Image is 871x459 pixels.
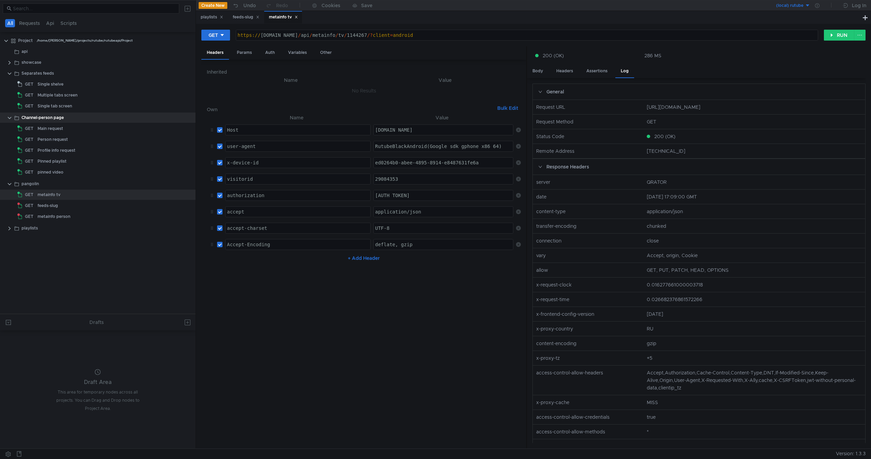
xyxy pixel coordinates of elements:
[371,114,513,122] th: Value
[38,123,63,134] div: Main request
[25,201,33,211] span: GET
[5,19,15,27] button: All
[533,159,865,175] div: Response Headers
[38,201,58,211] div: feeds-slug
[345,254,383,262] button: + Add Header
[207,105,495,114] h6: Own
[25,90,33,100] span: GET
[824,30,854,41] button: RUN
[22,46,28,57] div: api
[276,1,288,10] div: Redo
[25,156,33,166] span: GET
[533,369,644,391] nz-col: access-control-allow-headers
[644,369,865,391] nz-col: Accept,Authorization,Cache-Control,Content-Type,DNT,If-Modified-Since,Keep-Alive,Origin,User-Agen...
[644,413,865,421] nz-col: true
[22,113,64,123] div: Channel-person page
[283,46,312,59] div: Variables
[227,0,261,11] button: Undo
[644,399,865,406] nz-col: MISS
[533,340,644,347] nz-col: content-encoding
[231,46,257,59] div: Params
[533,118,644,125] nz-col: Request Method
[261,0,293,11] button: Redo
[533,208,644,215] nz-col: content-type
[38,79,63,89] div: Single shelve
[644,340,865,347] nz-col: gzip
[533,147,644,155] nz-col: Remote Address
[836,449,866,459] span: Version: 1.3.3
[22,179,39,189] div: pangolin
[644,147,865,155] nz-col: [TECHNICAL_ID]
[644,354,865,362] nz-col: +5
[644,208,865,215] nz-col: application/json
[38,156,67,166] div: Pinned playlist
[89,318,104,326] div: Drafts
[533,281,644,288] nz-col: x-request-clock
[644,310,865,318] nz-col: [DATE]
[209,31,218,39] div: GET
[533,399,644,406] nz-col: x-proxy-cache
[644,222,865,230] nz-col: chunked
[533,428,644,435] nz-col: access-control-allow-methods
[25,211,33,222] span: GET
[269,14,298,21] div: metainfo tv
[644,325,865,332] nz-col: RU
[38,145,75,156] div: Profile info request
[644,252,865,259] nz-col: Accept, origin, Cookie
[533,413,644,421] nz-col: access-control-allow-credentials
[370,76,521,84] th: Value
[38,167,63,177] div: pinned video
[38,90,77,100] div: Multiple tabs screen
[533,193,644,201] nz-col: date
[644,178,865,186] nz-col: QRATOR
[644,103,865,111] nz-col: [URL][DOMAIN_NAME]
[644,266,865,274] nz-col: GET, PUT, PATCH, HEAD, OPTIONS
[38,134,68,145] div: Person request
[58,19,79,27] button: Scripts
[776,2,803,9] div: (local) rutube
[37,35,133,46] div: /home/[PERSON_NAME]/projects/rutube/rutubeapi/Project
[533,443,644,450] nz-col: cache-control
[533,133,644,140] nz-col: Status Code
[25,101,33,111] span: GET
[38,101,72,111] div: Single tab screen
[201,14,223,21] div: playlists
[533,310,644,318] nz-col: x-frontend-config-version
[233,14,259,21] div: feeds-slug
[533,103,644,111] nz-col: Request URL
[543,52,564,59] span: 200 (OK)
[644,443,865,450] nz-col: no-cache, no-store, must-revalidate
[533,84,865,100] div: General
[533,237,644,245] nz-col: connection
[644,53,661,59] div: 286 MS
[654,133,675,140] span: 200 (OK)
[25,145,33,156] span: GET
[644,296,865,303] nz-col: 0.026682376861572266
[22,57,41,68] div: showcase
[352,88,376,94] nz-embed-empty: No Results
[25,134,33,145] span: GET
[644,118,865,125] nz-col: GET
[495,104,521,112] button: Bulk Edit
[533,178,644,186] nz-col: server
[243,1,256,10] div: Undo
[644,193,865,201] nz-col: [DATE] 17:09:00 GMT
[207,68,521,76] h6: Inherited
[44,19,56,27] button: Api
[551,65,579,77] div: Headers
[22,68,54,78] div: Separates feeds
[533,354,644,362] nz-col: x-proxy-tz
[852,1,866,10] div: Log In
[13,5,175,12] input: Search...
[212,76,369,84] th: Name
[361,3,372,8] div: Save
[322,1,340,10] div: Cookies
[38,211,70,222] div: metainfo person
[533,325,644,332] nz-col: x-proxy-country
[22,223,38,233] div: playlists
[644,237,865,245] nz-col: close
[199,2,227,9] button: Create New
[533,222,644,230] nz-col: transfer-encoding
[581,65,613,77] div: Assertions
[17,19,42,27] button: Requests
